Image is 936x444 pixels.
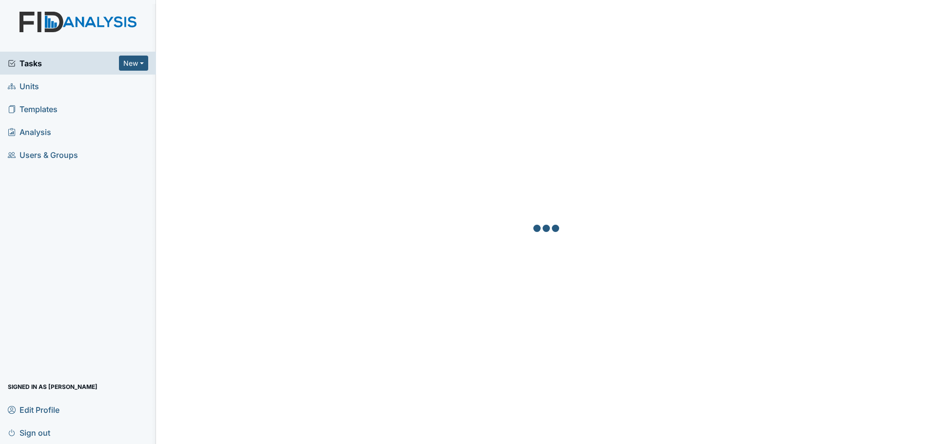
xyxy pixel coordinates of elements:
[8,78,39,94] span: Units
[8,101,58,116] span: Templates
[8,379,97,394] span: Signed in as [PERSON_NAME]
[8,124,51,139] span: Analysis
[8,425,50,440] span: Sign out
[8,58,119,69] a: Tasks
[119,56,148,71] button: New
[8,147,78,162] span: Users & Groups
[8,402,59,417] span: Edit Profile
